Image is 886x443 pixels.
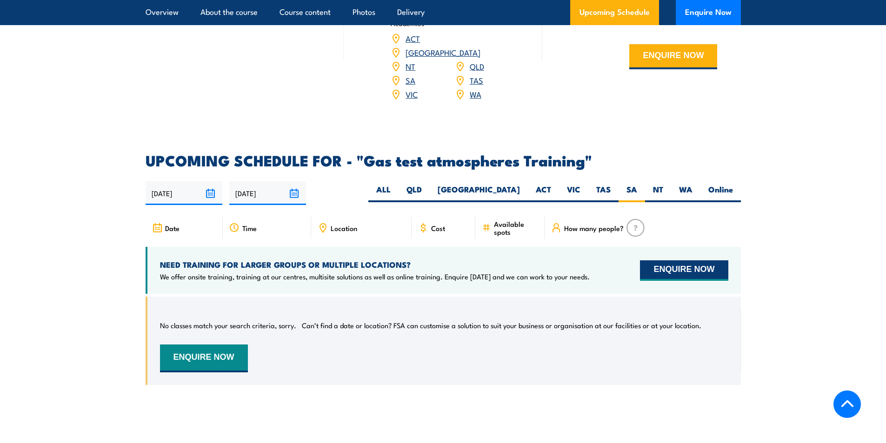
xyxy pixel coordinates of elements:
label: TAS [588,184,619,202]
a: ACT [406,33,420,44]
button: ENQUIRE NOW [160,344,248,372]
input: From date [146,181,222,205]
label: VIC [559,184,588,202]
p: We offer onsite training, training at our centres, multisite solutions as well as online training... [160,272,590,281]
a: TAS [470,74,483,86]
span: Available spots [494,220,538,236]
span: How many people? [564,224,624,232]
label: QLD [399,184,430,202]
a: QLD [470,60,484,72]
label: NT [645,184,671,202]
a: NT [406,60,415,72]
label: [GEOGRAPHIC_DATA] [430,184,528,202]
span: Cost [431,224,445,232]
button: ENQUIRE NOW [629,44,717,69]
h4: NEED TRAINING FOR LARGER GROUPS OR MULTIPLE LOCATIONS? [160,259,590,270]
label: WA [671,184,700,202]
span: Location [331,224,357,232]
span: Date [165,224,180,232]
label: ACT [528,184,559,202]
a: [GEOGRAPHIC_DATA] [406,46,480,58]
label: ALL [368,184,399,202]
a: WA [470,88,481,99]
button: ENQUIRE NOW [640,260,728,281]
a: VIC [406,88,418,99]
span: Time [242,224,257,232]
label: Online [700,184,741,202]
h2: UPCOMING SCHEDULE FOR - "Gas test atmospheres Training" [146,153,741,166]
input: To date [229,181,306,205]
a: SA [406,74,415,86]
p: Can’t find a date or location? FSA can customise a solution to suit your business or organisation... [302,321,701,330]
p: No classes match your search criteria, sorry. [160,321,296,330]
label: SA [619,184,645,202]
